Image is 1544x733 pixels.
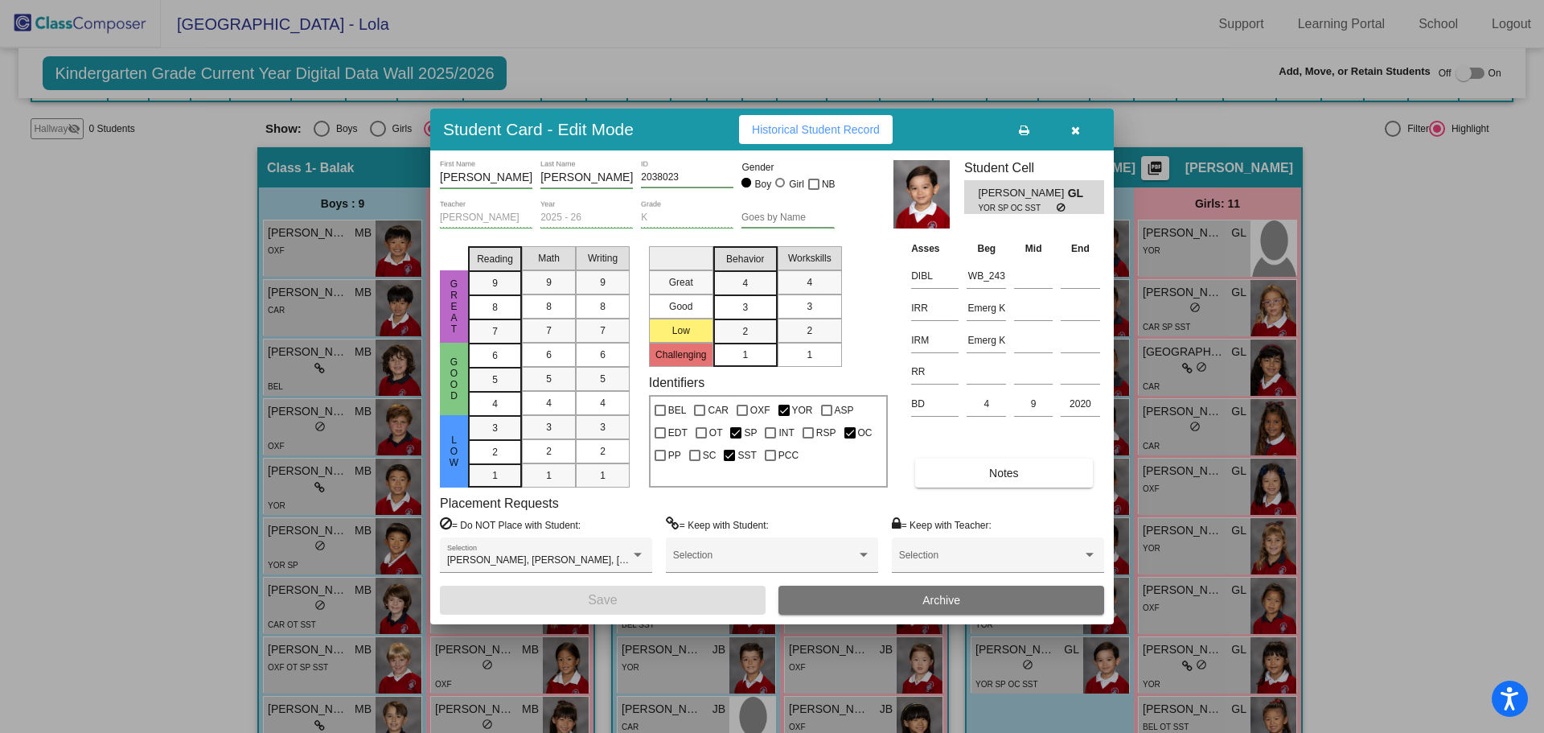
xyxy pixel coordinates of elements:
[963,240,1010,257] th: Beg
[546,444,552,459] span: 2
[600,323,606,338] span: 7
[668,446,681,465] span: PP
[822,175,836,194] span: NB
[546,299,552,314] span: 8
[600,299,606,314] span: 8
[440,586,766,615] button: Save
[816,423,836,443] span: RSP
[737,446,756,465] span: SST
[892,517,992,533] label: = Keep with Teacher:
[546,396,552,410] span: 4
[492,421,498,435] span: 3
[788,177,804,191] div: Girl
[492,445,498,459] span: 2
[546,468,552,483] span: 1
[538,251,560,266] span: Math
[911,360,959,384] input: assessment
[964,160,1104,175] h3: Student Cell
[907,240,963,257] th: Asses
[911,296,959,320] input: assessment
[600,444,606,459] span: 2
[807,348,812,362] span: 1
[600,372,606,386] span: 5
[440,496,559,511] label: Placement Requests
[447,356,462,402] span: Good
[540,212,633,224] input: year
[807,299,812,314] span: 3
[546,372,552,386] span: 5
[443,119,634,139] h3: Student Card - Edit Mode
[546,348,552,362] span: 6
[778,423,794,443] span: INT
[752,123,880,136] span: Historical Student Record
[492,348,498,363] span: 6
[915,459,1092,488] button: Notes
[546,275,552,290] span: 9
[546,323,552,338] span: 7
[440,212,532,224] input: teacher
[739,115,893,144] button: Historical Student Record
[546,420,552,434] span: 3
[858,423,873,443] span: OC
[492,373,498,387] span: 5
[778,446,799,465] span: PCC
[492,276,498,290] span: 9
[835,401,854,420] span: ASP
[741,160,834,175] mat-label: Gender
[600,348,606,362] span: 6
[641,212,733,224] input: grade
[911,328,959,352] input: assessment
[742,324,748,339] span: 2
[750,401,770,420] span: OXF
[477,252,513,266] span: Reading
[447,554,717,566] span: [PERSON_NAME], [PERSON_NAME], [GEOGRAPHIC_DATA]
[1057,240,1104,257] th: End
[754,177,772,191] div: Boy
[989,467,1019,480] span: Notes
[668,423,688,443] span: EDT
[600,468,606,483] span: 1
[588,593,617,607] span: Save
[703,446,717,465] span: SC
[911,392,959,416] input: assessment
[492,397,498,411] span: 4
[742,348,748,362] span: 1
[600,396,606,410] span: 4
[492,324,498,339] span: 7
[744,423,757,443] span: SP
[588,251,618,266] span: Writing
[649,375,704,390] label: Identifiers
[788,251,832,266] span: Workskills
[978,202,1056,214] span: YOR SP OC SST
[1068,185,1090,202] span: GL
[742,300,748,315] span: 3
[492,468,498,483] span: 1
[778,586,1104,615] button: Archive
[492,300,498,315] span: 8
[440,517,581,533] label: = Do NOT Place with Student:
[668,401,687,420] span: BEL
[666,517,769,533] label: = Keep with Student:
[742,276,748,290] span: 4
[726,252,764,266] span: Behavior
[807,275,812,290] span: 4
[1010,240,1057,257] th: Mid
[709,423,723,443] span: OT
[708,401,728,420] span: CAR
[741,212,834,224] input: goes by name
[600,420,606,434] span: 3
[807,323,812,338] span: 2
[641,172,733,183] input: Enter ID
[978,185,1067,202] span: [PERSON_NAME]
[447,278,462,335] span: Great
[792,401,813,420] span: YOR
[600,275,606,290] span: 9
[922,594,960,607] span: Archive
[447,434,462,468] span: Low
[911,264,959,288] input: assessment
